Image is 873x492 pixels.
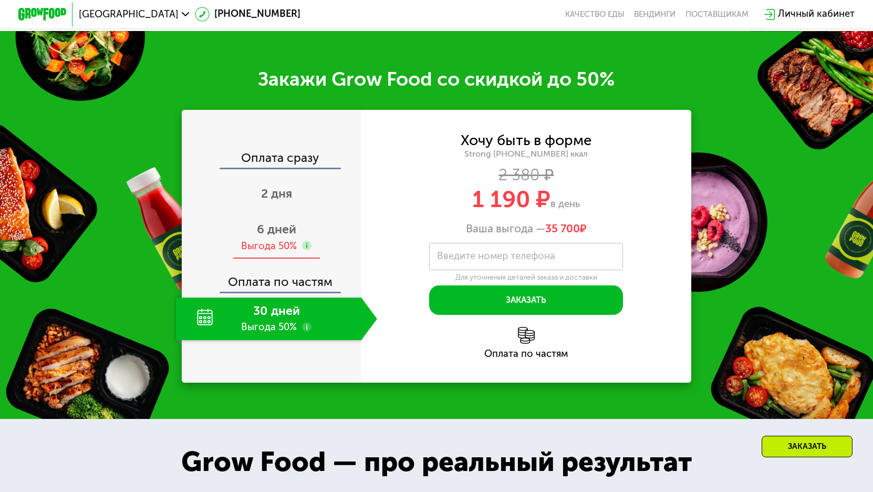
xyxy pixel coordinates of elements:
div: Заказать [762,436,853,457]
img: l6xcnZfty9opOoJh.png [518,327,535,344]
div: Хочу быть в форме [461,134,591,147]
span: 2 дня [261,186,292,201]
span: [GEOGRAPHIC_DATA] [79,9,179,19]
div: Оплата по частям [183,264,361,292]
span: 1 190 ₽ [472,186,550,213]
a: [PHONE_NUMBER] [195,7,300,22]
div: Ваша выгода — [361,222,691,235]
div: Strong [PHONE_NUMBER] ккал [361,149,691,160]
div: Для уточнения деталей заказа и доставки [429,273,623,282]
div: Grow Food — про реальный результат [161,442,711,483]
span: 35 700 [545,222,580,235]
div: Оплата сразу [183,152,361,168]
div: Оплата по частям [361,349,691,358]
button: Заказать [429,285,623,314]
span: в день [550,198,580,210]
span: ₽ [545,222,587,235]
div: поставщикам [685,9,749,19]
a: Вендинги [634,9,675,19]
div: 2 380 ₽ [361,169,691,182]
span: 6 дней [257,222,296,237]
label: Введите номер телефона [437,253,555,260]
a: Качество еды [565,9,625,19]
div: Личный кабинет [778,7,855,22]
div: Выгода 50% [241,240,297,253]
